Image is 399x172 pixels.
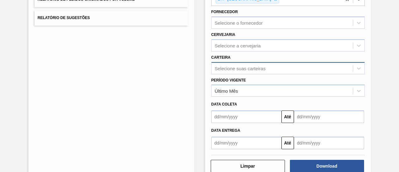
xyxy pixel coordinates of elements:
[215,43,261,48] div: Selecione a cervejaria
[294,137,364,149] input: dd/mm/yyyy
[281,111,294,123] button: Até
[215,20,263,26] div: Selecione o fornecedor
[211,55,231,60] label: Carteira
[281,137,294,149] button: Até
[211,111,281,123] input: dd/mm/yyyy
[211,32,235,37] label: Cervejaria
[211,102,237,106] span: Data coleta
[35,10,188,26] button: Relatório de Sugestões
[294,111,364,123] input: dd/mm/yyyy
[211,137,281,149] input: dd/mm/yyyy
[38,16,90,20] span: Relatório de Sugestões
[215,88,238,94] div: Último Mês
[215,66,266,71] div: Selecione suas carteiras
[211,78,246,82] label: Período Vigente
[211,128,240,133] span: Data entrega
[211,10,238,14] label: Fornecedor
